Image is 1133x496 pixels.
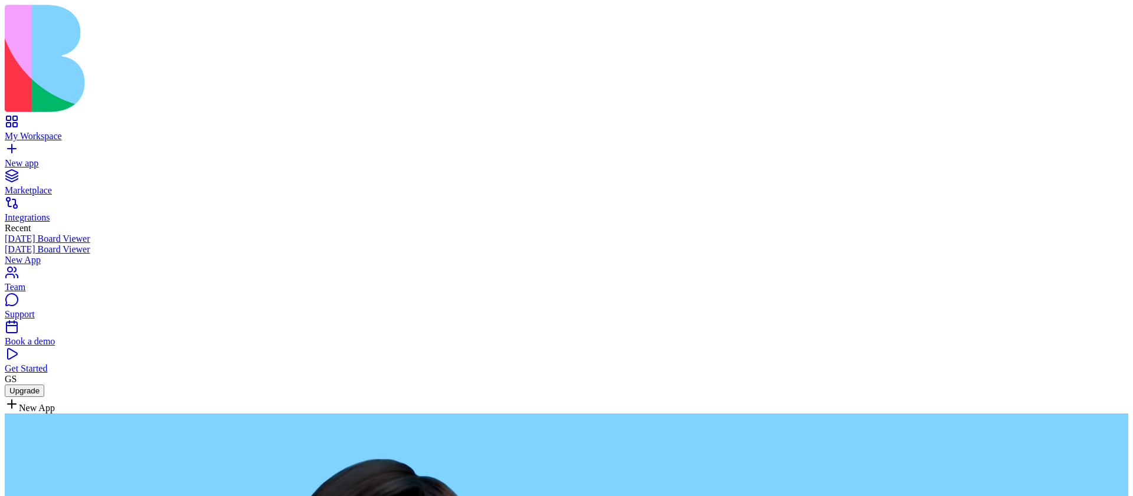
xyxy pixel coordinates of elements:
a: Integrations [5,202,1128,223]
a: Team [5,271,1128,293]
a: New app [5,147,1128,169]
div: My Workspace [5,131,1128,142]
a: Book a demo [5,326,1128,347]
span: Recent [5,223,31,233]
div: Integrations [5,212,1128,223]
a: [DATE] Board Viewer [5,234,1128,244]
a: Get Started [5,353,1128,374]
span: GS [5,374,17,384]
a: Marketplace [5,175,1128,196]
img: logo [5,5,479,112]
div: Team [5,282,1128,293]
span: New App [19,403,55,413]
a: [DATE] Board Viewer [5,244,1128,255]
a: New App [5,255,1128,265]
a: My Workspace [5,120,1128,142]
button: Upgrade [5,385,44,397]
div: Marketplace [5,185,1128,196]
div: New app [5,158,1128,169]
div: Book a demo [5,336,1128,347]
a: Support [5,298,1128,320]
a: Upgrade [5,385,44,395]
div: Support [5,309,1128,320]
div: Get Started [5,363,1128,374]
